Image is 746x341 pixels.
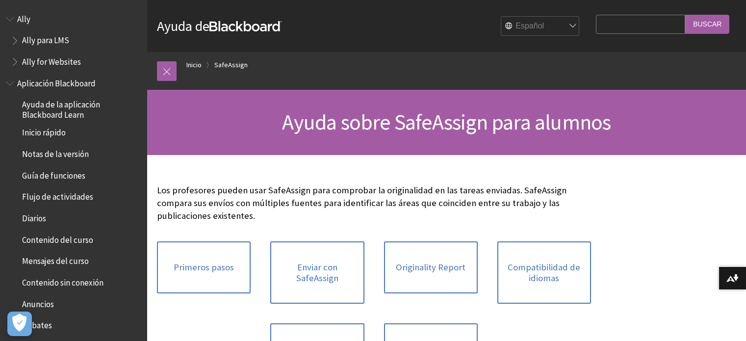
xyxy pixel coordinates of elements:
span: Ayuda de la aplicación Blackboard Learn [22,97,140,120]
span: Aplicación Blackboard [17,75,96,88]
span: Ally para LMS [22,32,69,46]
a: SafeAssign [214,59,248,71]
span: Diarios [22,210,46,223]
span: Debates [22,317,52,331]
span: Contenido sin conexión [22,274,103,288]
a: Compatibilidad de idiomas [497,241,591,304]
span: Ally [17,11,30,24]
a: Enviar con SafeAssign [270,241,364,304]
nav: Book outline for Anthology Ally Help [6,11,141,70]
a: Primeros pasos [157,241,251,293]
span: Ally for Websites [22,53,81,67]
span: Notas de la versión [22,146,89,159]
span: Mensajes del curso [22,253,89,266]
span: Inicio rápido [22,125,66,138]
a: Ayuda deBlackboard [157,17,282,35]
input: Buscar [685,15,729,34]
select: Site Language Selector [501,17,580,36]
a: Originality Report [384,241,478,293]
button: Abrir preferencias [7,312,32,336]
span: Flujo de actividades [22,189,93,202]
span: Ayuda sobre SafeAssign para alumnos [282,108,611,135]
span: Anuncios [22,296,54,309]
a: Inicio [186,59,202,71]
strong: Blackboard [209,21,282,31]
p: Los profesores pueden usar SafeAssign para comprobar la originalidad en las tareas enviadas. Safe... [157,184,591,223]
span: Contenido del curso [22,232,93,245]
span: Guía de funciones [22,167,85,181]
